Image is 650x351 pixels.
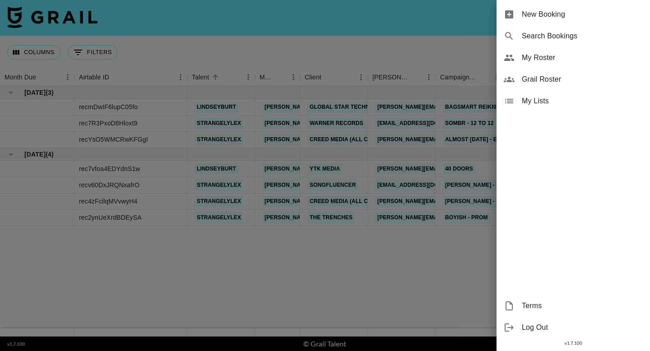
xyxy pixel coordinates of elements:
span: My Roster [522,52,643,63]
span: Terms [522,300,643,311]
span: New Booking [522,9,643,20]
div: Log Out [497,317,650,338]
div: My Lists [497,90,650,112]
div: v 1.7.100 [497,338,650,348]
span: My Lists [522,96,643,106]
div: Grail Roster [497,69,650,90]
div: Search Bookings [497,25,650,47]
div: My Roster [497,47,650,69]
span: Log Out [522,322,643,333]
div: Terms [497,295,650,317]
span: Search Bookings [522,31,643,42]
div: New Booking [497,4,650,25]
span: Grail Roster [522,74,643,85]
